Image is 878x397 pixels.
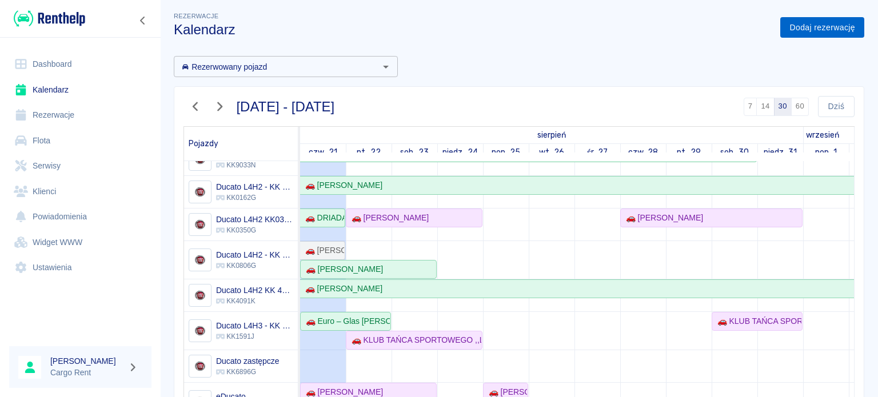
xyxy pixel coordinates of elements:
[216,160,293,170] p: KK9033N
[9,51,151,77] a: Dashboard
[489,144,524,161] a: 25 sierpnia 2025
[216,320,293,331] h6: Ducato L4H3 - KK 1591J
[190,322,209,340] img: Image
[306,144,340,161] a: 21 sierpnia 2025
[9,204,151,230] a: Powiadomienia
[301,212,344,224] div: 🚗 DRIADA SPÓŁKA Z OGRANICZONĄ ODPOWIEDZIALNOŚCIĄ - [PERSON_NAME]
[9,179,151,204] a: Klienci
[174,13,218,19] span: Rezerwacje
[584,144,611,161] a: 27 sierpnia 2025
[190,286,209,305] img: Image
[378,59,394,75] button: Otwórz
[536,144,568,161] a: 26 sierpnia 2025
[177,59,376,74] input: Wyszukaj i wybierz pojazdy...
[744,98,757,116] button: 7 dni
[190,251,209,270] img: Image
[216,331,293,342] p: KK1591J
[397,144,432,161] a: 23 sierpnia 2025
[190,215,209,234] img: Image
[818,96,855,117] button: Dziś
[216,193,293,203] p: KK0162G
[190,183,209,202] img: Image
[301,244,344,256] div: 🚗 [PERSON_NAME]
[301,283,382,295] div: 🚗 [PERSON_NAME]
[301,263,383,275] div: 🚗 [PERSON_NAME]
[190,357,209,376] img: Image
[774,98,792,116] button: 30 dni
[216,367,279,377] p: KK6896G
[9,255,151,280] a: Ustawienia
[756,98,774,116] button: 14 dni
[804,127,843,143] a: 1 września 2025
[50,367,123,379] p: Cargo Rent
[9,153,151,179] a: Serwisy
[621,212,703,224] div: 🚗 [PERSON_NAME]
[625,144,661,161] a: 28 sierpnia 2025
[50,355,123,367] h6: [PERSON_NAME]
[9,77,151,103] a: Kalendarz
[237,99,335,115] h3: [DATE] - [DATE]
[713,315,801,327] div: 🚗 KLUB TAŃCA SPORTOWEGO ,,LIDERKI'' - [PERSON_NAME]
[674,144,704,161] a: 29 sierpnia 2025
[9,230,151,255] a: Widget WWW
[216,214,293,225] h6: Ducato L4H2 KK0350G
[347,212,429,224] div: 🚗 [PERSON_NAME]
[174,22,771,38] h3: Kalendarz
[14,9,85,28] img: Renthelp logo
[216,249,293,260] h6: Ducato L4H2 - KK 0806G
[9,128,151,154] a: Flota
[216,284,293,296] h6: Ducato L4H2 KK 4091K
[780,17,864,38] a: Dodaj rezerwację
[791,98,809,116] button: 60 dni
[301,179,382,191] div: 🚗 [PERSON_NAME]
[134,13,151,28] button: Zwiń nawigację
[216,181,293,193] h6: Ducato L4H2 - KK 0162G
[9,102,151,128] a: Rezerwacje
[301,315,390,327] div: 🚗 Euro – Glas [PERSON_NAME] Noga S.J - [PERSON_NAME]
[761,144,800,161] a: 31 sierpnia 2025
[216,355,279,367] h6: Ducato zastępcze
[216,296,293,306] p: KK4091K
[216,225,293,235] p: KK0350G
[216,260,293,271] p: KK0806G
[717,144,752,161] a: 30 sierpnia 2025
[9,9,85,28] a: Renthelp logo
[347,334,481,346] div: 🚗 KLUB TAŃCA SPORTOWEGO ,,LIDERKI'' - [PERSON_NAME]
[440,144,481,161] a: 24 sierpnia 2025
[354,144,384,161] a: 22 sierpnia 2025
[189,139,218,149] span: Pojazdy
[812,144,840,161] a: 1 września 2025
[534,127,569,143] a: 21 sierpnia 2025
